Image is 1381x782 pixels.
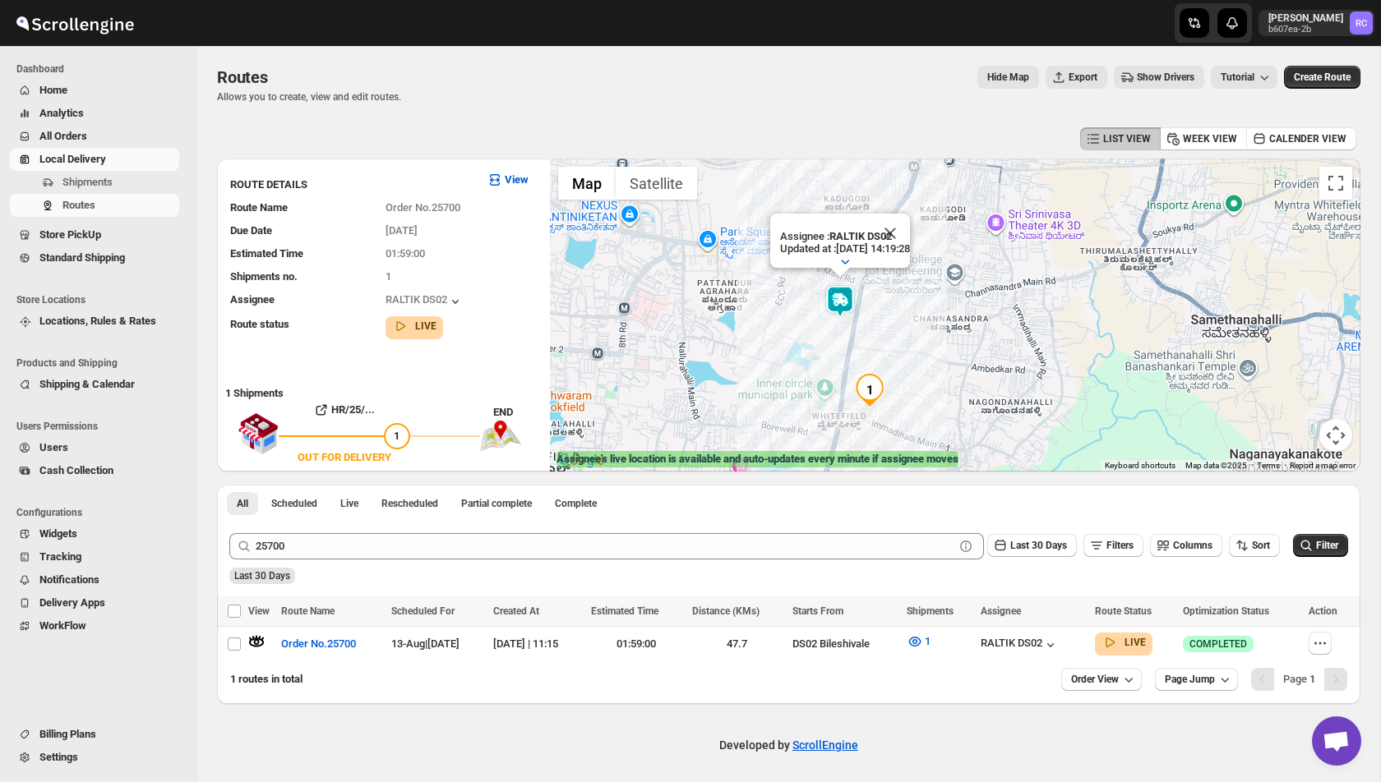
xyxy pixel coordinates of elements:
button: RALTIK DS02 [386,293,464,310]
span: Widgets [39,527,77,540]
button: Tutorial [1211,66,1277,89]
button: Settings [10,746,179,769]
button: Shipping & Calendar [10,373,179,396]
span: Standard Shipping [39,251,125,264]
img: shop.svg [238,402,279,466]
button: All routes [227,492,258,515]
span: Created At [493,605,539,617]
span: Route Name [230,201,288,214]
span: Assignee [981,605,1021,617]
b: 1 [1309,673,1315,685]
p: Developed by [719,737,858,753]
span: Page [1283,673,1315,685]
button: View [477,167,538,193]
span: Page Jump [1165,673,1215,686]
span: 01:59:00 [386,247,425,260]
span: Routes [62,199,95,211]
span: Route Name [281,605,335,617]
span: Store Locations [16,293,186,306]
button: WorkFlow [10,614,179,637]
span: Shipping & Calendar [39,378,135,390]
span: Columns [1173,540,1212,551]
span: COMPLETED [1189,637,1247,651]
span: Scheduled [271,497,317,510]
span: Store PickUp [39,228,101,241]
span: Shipments [907,605,954,617]
span: 1 [394,430,400,442]
button: Order View [1061,668,1142,691]
span: Users Permissions [16,420,186,433]
span: Notifications [39,573,99,586]
span: Live [340,497,358,510]
button: Last 30 Days [987,534,1077,557]
button: Close [871,214,910,253]
button: Create Route [1284,66,1360,89]
span: Partial complete [461,497,532,510]
b: LIVE [415,320,436,332]
span: Due Date [230,224,272,237]
a: Report a map error [1290,461,1356,470]
span: Rahul Chopra [1350,11,1373,34]
button: LIVE [1102,634,1146,651]
span: Tutorial [1221,71,1254,83]
button: Widgets [10,522,179,545]
div: DS02 Bileshivale [792,636,896,652]
button: Delivery Apps [10,591,179,614]
a: ScrollEngine [792,738,858,752]
span: Optimization Status [1183,605,1269,617]
span: All [237,497,248,510]
span: Shipments [62,176,113,188]
div: 1 [853,374,886,407]
span: [DATE] [386,224,418,237]
span: WEEK VIEW [1183,132,1237,145]
span: WorkFlow [39,619,86,632]
span: Users [39,441,68,453]
img: ScrollEngine [13,2,136,44]
span: Filter [1316,540,1338,551]
span: Starts From [792,605,843,617]
button: Billing Plans [10,723,179,746]
span: Sort [1252,540,1270,551]
span: Delivery Apps [39,596,105,609]
span: Settings [39,751,78,763]
span: Routes [217,67,268,87]
button: Cash Collection [10,459,179,482]
text: RC [1356,18,1367,29]
span: Billing Plans [39,728,96,740]
b: RALTIK DS02 [829,230,892,242]
button: All Orders [10,125,179,148]
p: Assignee : [780,230,910,242]
span: Route status [230,318,289,330]
p: [PERSON_NAME] [1268,11,1343,25]
button: Map action label [977,66,1039,89]
a: Open this area in Google Maps (opens a new window) [554,450,608,471]
span: Configurations [16,506,186,519]
button: Toggle fullscreen view [1319,167,1352,200]
div: [DATE] | 11:15 [493,636,581,652]
button: RALTIK DS02 [981,637,1059,653]
a: Open chat [1312,716,1361,766]
span: Assignee [230,293,275,306]
span: Order No.25700 [281,636,356,652]
button: Export [1046,66,1107,89]
div: 47.7 [692,636,783,652]
span: LIST VIEW [1103,132,1151,145]
button: Users [10,436,179,459]
div: END [493,404,542,421]
button: Filter [1293,534,1348,557]
p: Allows you to create, view and edit routes. [217,90,401,103]
span: Action [1309,605,1337,617]
span: Order View [1071,673,1119,686]
button: LIVE [392,318,436,334]
b: View [505,173,529,186]
button: 1 [897,628,940,655]
b: HR/25/... [331,403,375,416]
button: Filters [1083,534,1143,557]
a: Terms [1257,461,1280,470]
button: Sort [1229,534,1280,557]
button: Show satellite imagery [616,167,697,200]
button: Routes [10,194,179,217]
button: [PERSON_NAME]b607ea-2bRahul Chopra [1259,10,1374,36]
button: Tracking [10,545,179,568]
